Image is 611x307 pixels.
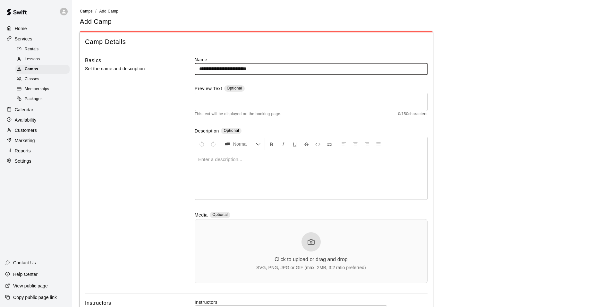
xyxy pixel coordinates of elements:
p: Contact Us [13,260,36,266]
p: Set the name and description [85,65,174,73]
span: Classes [25,76,39,82]
button: Undo [196,138,207,150]
span: Memberships [25,86,49,92]
button: Center Align [350,138,361,150]
p: Help Center [13,271,38,277]
a: Memberships [15,84,72,94]
label: Description [195,128,219,135]
a: Customers [5,125,67,135]
a: Reports [5,146,67,156]
span: Camps [80,9,93,13]
a: Camps [15,64,72,74]
p: Customers [15,127,37,133]
span: Add Camp [99,9,118,13]
span: Optional [224,128,239,133]
span: Rentals [25,46,39,53]
h6: Basics [85,56,101,65]
a: Marketing [5,136,67,145]
button: Insert Code [312,138,323,150]
div: Packages [15,95,70,104]
div: Click to upload or drag and drop [275,257,348,262]
button: Format Underline [289,138,300,150]
button: Left Align [338,138,349,150]
div: Classes [15,75,70,84]
div: Memberships [15,85,70,94]
label: Preview Text [195,85,222,93]
p: Marketing [15,137,35,144]
span: Packages [25,96,43,102]
span: This text will be displayed on the booking page. [195,111,282,117]
a: Calendar [5,105,67,115]
a: Services [5,34,67,44]
span: Camp Details [85,38,428,46]
a: Camps [80,8,93,13]
button: Format Strikethrough [301,138,312,150]
button: Right Align [361,138,372,150]
li: / [95,8,97,14]
span: 0 / 150 characters [398,111,428,117]
button: Format Bold [266,138,277,150]
span: Normal [233,141,256,147]
label: Media [195,212,208,219]
p: View public page [13,283,48,289]
a: Settings [5,156,67,166]
div: Camps [15,65,70,74]
p: Settings [15,158,31,164]
a: Rentals [15,44,72,54]
a: Packages [15,94,72,104]
button: Format Italics [278,138,289,150]
button: Justify Align [373,138,384,150]
span: Optional [212,212,228,217]
p: Reports [15,148,31,154]
h5: Add Camp [80,17,112,26]
a: Home [5,24,67,33]
span: Camps [25,66,38,72]
div: SVG, PNG, JPG or GIF (max: 2MB, 3:2 ratio preferred) [256,265,366,270]
p: Calendar [15,107,33,113]
div: Lessons [15,55,70,64]
p: Services [15,36,32,42]
a: Lessons [15,54,72,64]
button: Redo [208,138,219,150]
a: Availability [5,115,67,125]
button: Insert Link [324,138,335,150]
label: Instructors [195,299,428,305]
button: Formatting Options [222,138,263,150]
span: Optional [227,86,242,90]
p: Copy public page link [13,294,57,301]
label: Name [195,56,428,63]
span: Lessons [25,56,40,63]
div: Rentals [15,45,70,54]
p: Availability [15,117,37,123]
nav: breadcrumb [80,8,603,15]
a: Classes [15,74,72,84]
p: Home [15,25,27,32]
